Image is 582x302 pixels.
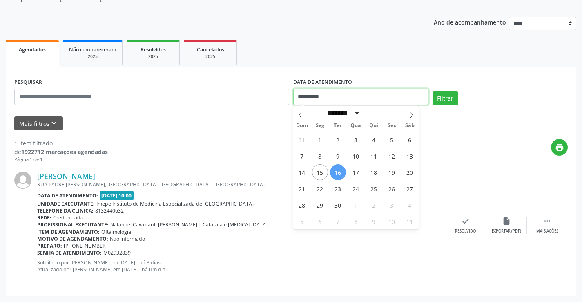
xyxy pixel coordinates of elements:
[37,221,109,228] b: Profissional executante:
[330,181,346,197] span: Setembro 23, 2025
[384,132,400,148] span: Setembro 5, 2025
[330,132,346,148] span: Setembro 2, 2025
[37,181,445,188] div: RUA PADRE [PERSON_NAME], [GEOGRAPHIC_DATA], [GEOGRAPHIC_DATA] - [GEOGRAPHIC_DATA]
[366,132,382,148] span: Setembro 4, 2025
[294,132,310,148] span: Agosto 31, 2025
[294,181,310,197] span: Setembro 21, 2025
[140,46,166,53] span: Resolvidos
[330,213,346,229] span: Outubro 7, 2025
[197,46,224,53] span: Cancelados
[21,148,108,156] strong: 1922712 marcações agendadas
[69,54,116,60] div: 2025
[37,235,108,242] b: Motivo de agendamento:
[293,76,352,89] label: DATA DE ATENDIMENTO
[133,54,174,60] div: 2025
[366,197,382,213] span: Outubro 2, 2025
[402,213,418,229] span: Outubro 11, 2025
[555,143,564,152] i: print
[348,181,364,197] span: Setembro 24, 2025
[110,235,145,242] span: Não informado
[37,259,445,273] p: Solicitado por [PERSON_NAME] em [DATE] - há 3 dias Atualizado por [PERSON_NAME] em [DATE] - há um...
[311,123,329,128] span: Seg
[110,221,268,228] span: Natanael Cavalcanti [PERSON_NAME] | Catarata e [MEDICAL_DATA]
[402,148,418,164] span: Setembro 13, 2025
[384,213,400,229] span: Outubro 10, 2025
[14,116,63,131] button: Mais filtroskeyboard_arrow_down
[19,46,46,53] span: Agendados
[312,164,328,180] span: Setembro 15, 2025
[294,148,310,164] span: Setembro 7, 2025
[37,207,94,214] b: Telefone da clínica:
[312,213,328,229] span: Outubro 6, 2025
[402,132,418,148] span: Setembro 6, 2025
[329,123,347,128] span: Ter
[312,197,328,213] span: Setembro 29, 2025
[14,156,108,163] div: Página 1 de 1
[37,249,102,256] b: Senha de atendimento:
[101,228,131,235] span: Oftalmologia
[551,139,568,156] button: print
[330,164,346,180] span: Setembro 16, 2025
[14,139,108,148] div: 1 item filtrado
[294,213,310,229] span: Outubro 5, 2025
[347,123,365,128] span: Qua
[64,242,107,249] span: [PHONE_NUMBER]
[348,132,364,148] span: Setembro 3, 2025
[312,132,328,148] span: Setembro 1, 2025
[14,172,31,189] img: img
[384,148,400,164] span: Setembro 12, 2025
[360,109,387,117] input: Year
[37,192,98,199] b: Data de atendimento:
[402,197,418,213] span: Outubro 4, 2025
[69,46,116,53] span: Não compareceram
[96,200,254,207] span: Imepe Instituto de Medicina Especializada de [GEOGRAPHIC_DATA]
[294,197,310,213] span: Setembro 28, 2025
[348,213,364,229] span: Outubro 8, 2025
[366,148,382,164] span: Setembro 11, 2025
[384,197,400,213] span: Outubro 3, 2025
[294,164,310,180] span: Setembro 14, 2025
[37,172,95,181] a: [PERSON_NAME]
[543,217,552,226] i: 
[502,217,511,226] i: insert_drive_file
[366,164,382,180] span: Setembro 18, 2025
[95,207,124,214] span: 8132440632
[492,228,521,234] div: Exportar (PDF)
[53,214,83,221] span: Credenciada
[37,228,100,235] b: Item de agendamento:
[14,148,108,156] div: de
[37,200,95,207] b: Unidade executante:
[312,148,328,164] span: Setembro 8, 2025
[366,213,382,229] span: Outubro 9, 2025
[365,123,383,128] span: Qui
[455,228,476,234] div: Resolvido
[37,242,62,249] b: Preparo:
[325,109,361,117] select: Month
[536,228,558,234] div: Mais ações
[312,181,328,197] span: Setembro 22, 2025
[384,164,400,180] span: Setembro 19, 2025
[384,181,400,197] span: Setembro 26, 2025
[37,214,51,221] b: Rede:
[348,164,364,180] span: Setembro 17, 2025
[348,148,364,164] span: Setembro 10, 2025
[434,17,506,27] p: Ano de acompanhamento
[14,76,42,89] label: PESQUISAR
[49,119,58,128] i: keyboard_arrow_down
[293,123,311,128] span: Dom
[402,164,418,180] span: Setembro 20, 2025
[348,197,364,213] span: Outubro 1, 2025
[330,148,346,164] span: Setembro 9, 2025
[383,123,401,128] span: Sex
[366,181,382,197] span: Setembro 25, 2025
[103,249,131,256] span: M02932839
[330,197,346,213] span: Setembro 30, 2025
[190,54,231,60] div: 2025
[100,191,134,200] span: [DATE] 10:00
[402,181,418,197] span: Setembro 27, 2025
[401,123,419,128] span: Sáb
[461,217,470,226] i: check
[433,91,458,105] button: Filtrar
